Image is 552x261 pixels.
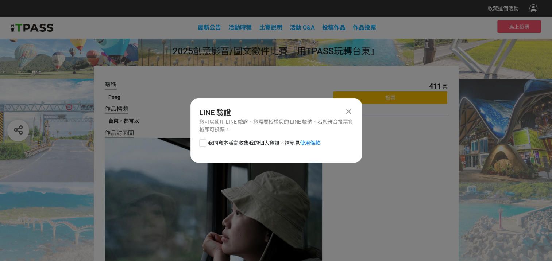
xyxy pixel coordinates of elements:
[322,24,346,31] span: 投稿作品
[497,20,541,33] button: 馬上投票
[429,82,441,90] span: 411
[208,139,320,147] span: 我同意本活動收集我的個人資訊，請參見
[385,95,395,101] span: 投票
[198,24,221,31] a: 最新公告
[228,24,252,31] a: 活動時程
[353,24,376,31] span: 作品投票
[199,107,353,118] div: LINE 驗證
[442,84,447,90] span: 票
[290,24,315,31] a: 活動 Q&A
[108,93,319,101] div: Pong
[259,24,282,31] a: 比賽說明
[11,22,53,33] img: 2025創意影音/圖文徵件比賽「用TPASS玩轉台東」
[509,24,529,30] span: 馬上投票
[300,140,320,146] a: 使用條款
[488,5,518,11] span: 收藏這個活動
[105,105,128,112] span: 作品標題
[105,129,134,136] span: 作品封面圖
[173,46,379,57] span: 2025創意影音/圖文徵件比賽「用TPASS玩轉台東」
[105,81,116,88] span: 暱稱
[108,117,319,125] div: 台東，都可以
[199,118,353,133] div: 您可以使用 LINE 驗證，您需要授權您的 LINE 帳號，若您符合投票資格即可投票。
